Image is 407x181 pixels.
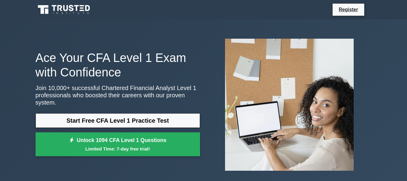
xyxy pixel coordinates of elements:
[36,113,200,128] a: Start Free CFA Level 1 Practice Test
[43,145,193,152] small: Limited Time: 7-day free trial!
[36,84,200,106] p: Join 10,000+ successful Chartered Financial Analyst Level 1 professionals who boosted their caree...
[335,6,362,13] a: Register
[36,50,200,79] h1: Ace Your CFA Level 1 Exam with Confidence
[36,132,200,157] a: Unlock 1094 CFA Level 1 QuestionsLimited Time: 7-day free trial!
